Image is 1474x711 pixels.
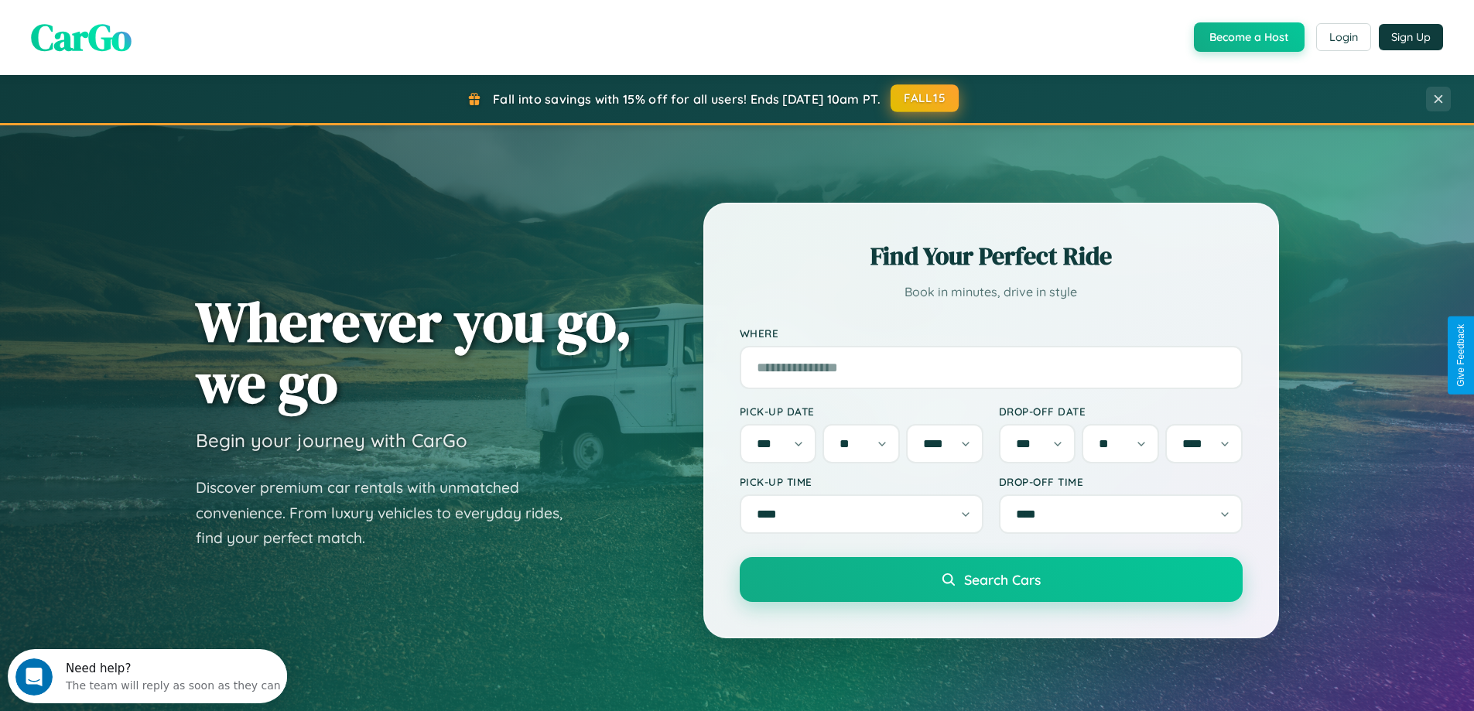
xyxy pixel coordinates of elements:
[999,475,1243,488] label: Drop-off Time
[964,571,1041,588] span: Search Cars
[58,13,273,26] div: Need help?
[740,405,983,418] label: Pick-up Date
[999,405,1243,418] label: Drop-off Date
[740,475,983,488] label: Pick-up Time
[740,281,1243,303] p: Book in minutes, drive in style
[196,291,632,413] h1: Wherever you go, we go
[8,649,287,703] iframe: Intercom live chat discovery launcher
[58,26,273,42] div: The team will reply as soon as they can
[740,557,1243,602] button: Search Cars
[1455,324,1466,387] div: Give Feedback
[493,91,881,107] span: Fall into savings with 15% off for all users! Ends [DATE] 10am PT.
[740,326,1243,340] label: Where
[196,429,467,452] h3: Begin your journey with CarGo
[891,84,959,112] button: FALL15
[196,475,583,551] p: Discover premium car rentals with unmatched convenience. From luxury vehicles to everyday rides, ...
[15,658,53,696] iframe: Intercom live chat
[31,12,132,63] span: CarGo
[740,239,1243,273] h2: Find Your Perfect Ride
[6,6,288,49] div: Open Intercom Messenger
[1379,24,1443,50] button: Sign Up
[1194,22,1305,52] button: Become a Host
[1316,23,1371,51] button: Login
